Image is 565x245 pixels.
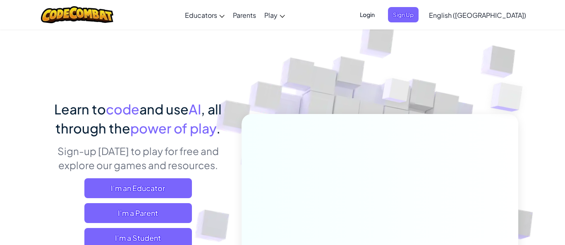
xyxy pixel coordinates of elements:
[54,101,106,117] span: Learn to
[474,62,546,132] img: Overlap cubes
[425,4,530,26] a: English ([GEOGRAPHIC_DATA])
[355,7,380,22] button: Login
[47,144,229,172] p: Sign-up [DATE] to play for free and explore our games and resources.
[264,11,278,19] span: Play
[189,101,201,117] span: AI
[139,101,189,117] span: and use
[260,4,289,26] a: Play
[367,62,426,124] img: Overlap cubes
[84,178,192,198] a: I'm an Educator
[429,11,526,19] span: English ([GEOGRAPHIC_DATA])
[229,4,260,26] a: Parents
[106,101,139,117] span: code
[185,11,217,19] span: Educators
[41,6,113,23] img: CodeCombat logo
[130,120,216,136] span: power of play
[84,203,192,223] a: I'm a Parent
[181,4,229,26] a: Educators
[388,7,419,22] button: Sign Up
[216,120,220,136] span: .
